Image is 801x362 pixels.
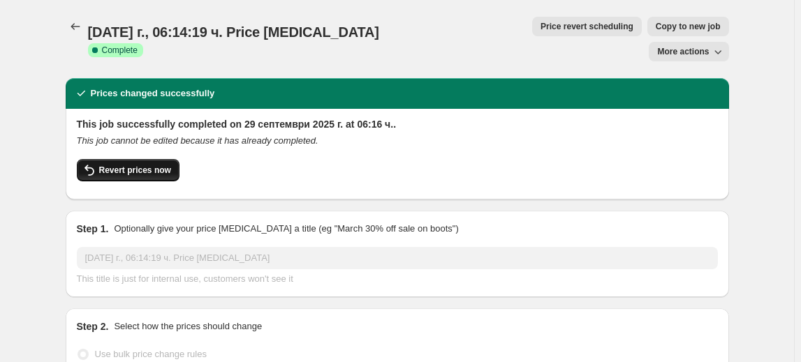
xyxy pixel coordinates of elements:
[656,21,721,32] span: Copy to new job
[99,165,171,176] span: Revert prices now
[88,24,379,40] span: [DATE] г., 06:14:19 ч. Price [MEDICAL_DATA]
[114,319,262,333] p: Select how the prices should change
[77,135,318,146] i: This job cannot be edited because it has already completed.
[77,319,109,333] h2: Step 2.
[532,17,642,36] button: Price revert scheduling
[649,42,728,61] button: More actions
[77,117,718,131] h2: This job successfully completed on 29 септември 2025 г. at 06:16 ч..
[91,86,215,100] h2: Prices changed successfully
[95,349,207,359] span: Use bulk price change rules
[102,45,138,56] span: Complete
[541,21,633,32] span: Price revert scheduling
[647,17,729,36] button: Copy to new job
[77,222,109,236] h2: Step 1.
[77,273,293,284] span: This title is just for internal use, customers won't see it
[657,46,709,57] span: More actions
[114,222,458,236] p: Optionally give your price [MEDICAL_DATA] a title (eg "March 30% off sale on boots")
[66,17,85,36] button: Price change jobs
[77,247,718,269] input: 30% off holiday sale
[77,159,179,181] button: Revert prices now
